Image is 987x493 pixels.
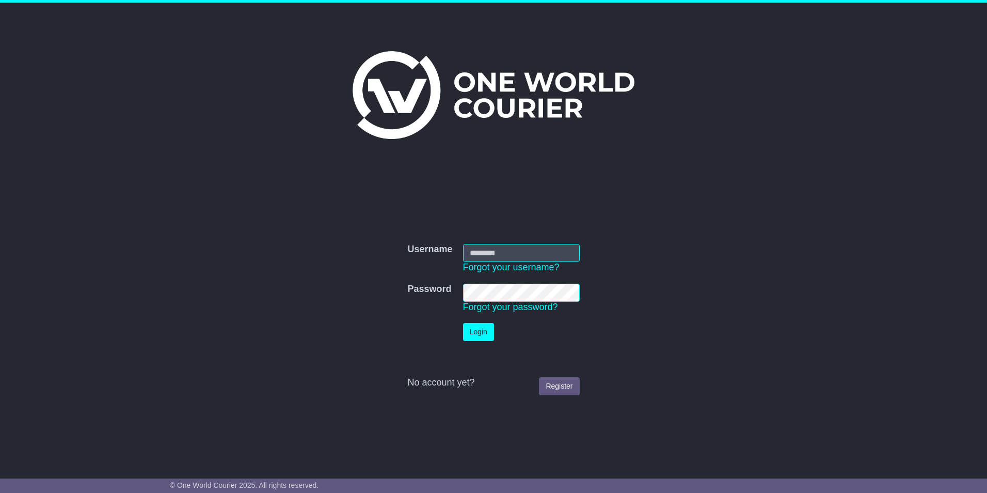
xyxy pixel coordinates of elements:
div: No account yet? [407,377,579,389]
label: Password [407,284,451,295]
a: Forgot your username? [463,262,560,272]
a: Register [539,377,579,395]
button: Login [463,323,494,341]
span: © One World Courier 2025. All rights reserved. [170,481,319,489]
label: Username [407,244,452,255]
a: Forgot your password? [463,302,558,312]
img: One World [353,51,634,139]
